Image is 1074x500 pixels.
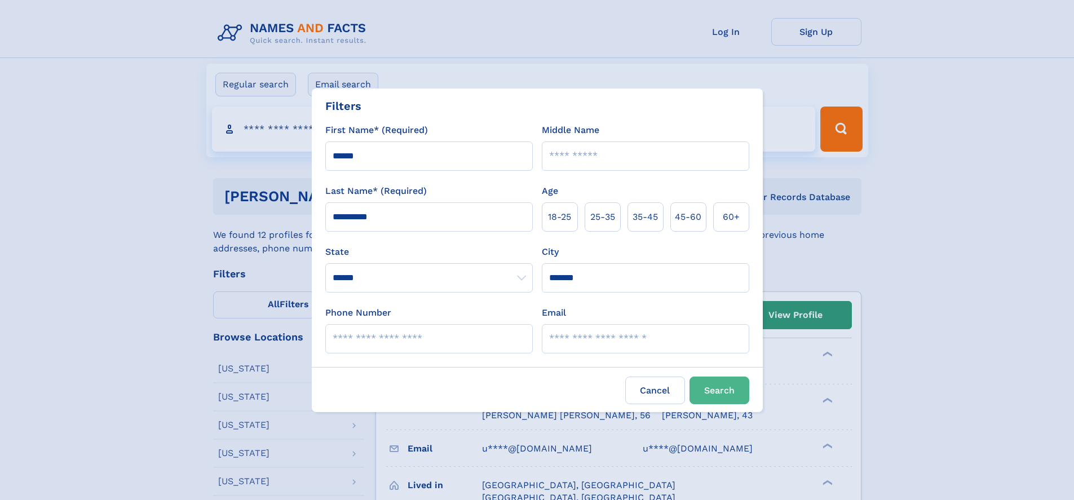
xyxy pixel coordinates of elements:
label: Age [542,184,558,198]
button: Search [690,377,749,404]
label: First Name* (Required) [325,123,428,137]
label: State [325,245,533,259]
label: Cancel [625,377,685,404]
label: Middle Name [542,123,599,137]
span: 60+ [723,210,740,224]
label: Last Name* (Required) [325,184,427,198]
span: 18‑25 [548,210,571,224]
span: 25‑35 [590,210,615,224]
span: 45‑60 [675,210,701,224]
span: 35‑45 [633,210,658,224]
div: Filters [325,98,361,114]
label: Phone Number [325,306,391,320]
label: City [542,245,559,259]
label: Email [542,306,566,320]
